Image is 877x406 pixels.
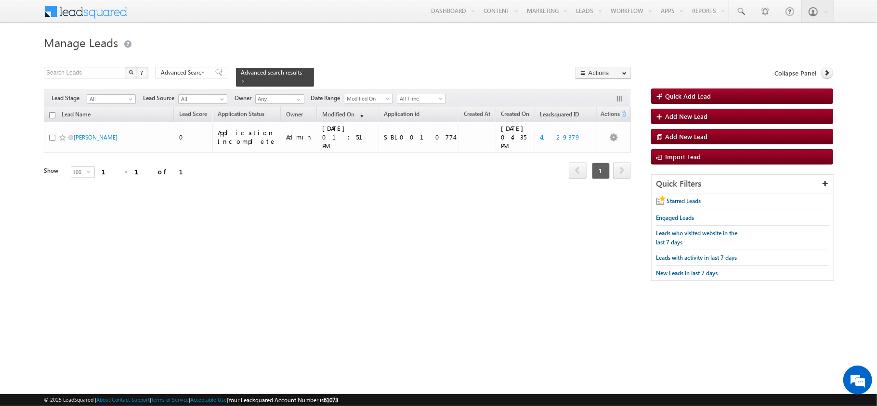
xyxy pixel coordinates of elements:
[190,396,227,403] a: Acceptable Use
[161,68,208,77] span: Advanced Search
[129,70,133,75] img: Search
[540,133,581,141] a: 4129379
[535,109,584,122] a: Leadsquared ID
[344,94,390,103] span: Modified On
[158,5,181,28] div: Minimize live chat window
[71,167,87,178] span: 100
[291,95,303,104] a: Show All Items
[74,134,118,141] a: [PERSON_NAME]
[174,109,212,121] a: Lead Score
[141,68,145,76] span: ?
[137,67,148,78] button: ?
[459,109,495,121] a: Created At
[49,112,55,118] input: Check all records
[235,94,255,102] span: Owner
[666,112,708,120] span: Add New Lead
[656,254,737,261] span: Leads with activity in last 7 days
[87,94,136,104] a: All
[322,124,374,150] div: [DATE] 01:51 PM
[255,94,304,104] input: Type to Search
[13,89,176,288] textarea: Type your message and hit 'Enter'
[317,109,368,121] a: Modified On (sorted descending)
[44,166,63,175] div: Show
[50,51,162,63] div: Chat with us now
[656,214,694,221] span: Engaged Leads
[218,110,264,117] span: Application Status
[218,128,276,146] div: Application Incomplete
[656,269,718,277] span: New Leads in last 7 days
[501,124,530,150] div: [DATE] 04:35 PM
[613,163,631,178] a: next
[179,133,208,141] div: 0
[286,111,303,118] span: Owner
[666,132,708,140] span: Add New Lead
[496,109,534,121] a: Created On
[652,175,834,193] div: Quick Filters
[501,110,529,117] span: Created On
[356,111,364,119] span: (sorted descending)
[311,94,344,102] span: Date Range
[131,296,175,309] em: Start Chat
[344,94,393,103] a: Modified On
[286,133,313,141] div: Admin
[178,94,227,104] a: All
[179,110,207,117] span: Lead Score
[397,94,446,103] a: All Time
[52,94,87,102] span: Lead Stage
[112,396,150,403] a: Contact Support
[666,92,711,100] span: Quick Add Lead
[667,197,701,204] span: Starred Leads
[613,162,631,178] span: next
[57,109,95,122] a: Lead Name
[384,133,454,141] div: SBL0010774
[774,69,816,77] span: Collapse Panel
[241,69,302,76] span: Advanced search results
[213,109,269,121] a: Application Status
[179,95,224,103] span: All
[143,94,178,102] span: Lead Source
[569,163,587,178] a: prev
[397,94,443,103] span: All Time
[322,111,354,118] span: Modified On
[228,396,338,404] span: Your Leadsquared Account Number is
[44,35,118,50] span: Manage Leads
[592,163,610,179] span: 1
[87,95,133,103] span: All
[102,166,195,177] div: 1 - 1 of 1
[656,229,738,246] span: Leads who visited website in the last 7 days
[96,396,110,403] a: About
[379,109,424,121] a: Application id
[576,67,631,79] button: Actions
[666,152,701,161] span: Import Lead
[44,395,338,405] span: © 2025 LeadSquared | | | | |
[597,109,620,121] span: Actions
[151,396,189,403] a: Terms of Service
[16,51,40,63] img: d_60004797649_company_0_60004797649
[464,110,490,117] span: Created At
[324,396,338,404] span: 61073
[569,162,587,178] span: prev
[384,110,419,117] span: Application id
[87,169,94,174] span: select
